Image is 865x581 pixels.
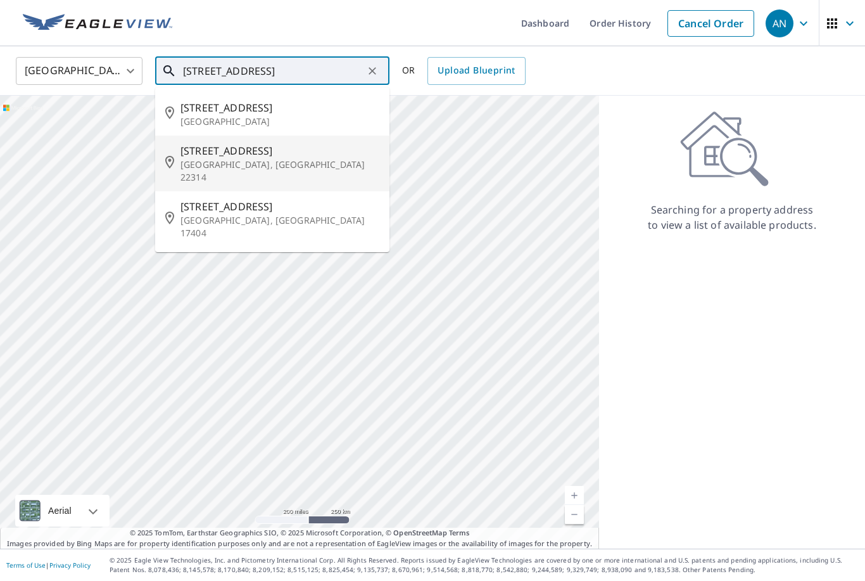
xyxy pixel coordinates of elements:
[6,561,91,569] p: |
[180,143,379,158] span: [STREET_ADDRESS]
[130,528,470,539] span: © 2025 TomTom, Earthstar Geographics SIO, © 2025 Microsoft Corporation, ©
[449,528,470,537] a: Terms
[23,14,172,33] img: EV Logo
[363,62,381,80] button: Clear
[110,556,859,575] p: © 2025 Eagle View Technologies, Inc. and Pictometry International Corp. All Rights Reserved. Repo...
[766,10,793,37] div: AN
[438,63,515,79] span: Upload Blueprint
[647,202,817,233] p: Searching for a property address to view a list of available products.
[16,53,142,89] div: [GEOGRAPHIC_DATA]
[44,495,75,527] div: Aerial
[402,57,526,85] div: OR
[6,561,46,570] a: Terms of Use
[427,57,525,85] a: Upload Blueprint
[180,214,379,239] p: [GEOGRAPHIC_DATA], [GEOGRAPHIC_DATA] 17404
[49,561,91,570] a: Privacy Policy
[15,495,110,527] div: Aerial
[180,158,379,184] p: [GEOGRAPHIC_DATA], [GEOGRAPHIC_DATA] 22314
[393,528,446,537] a: OpenStreetMap
[565,505,584,524] a: Current Level 5, Zoom Out
[180,100,379,115] span: [STREET_ADDRESS]
[183,53,363,89] input: Search by address or latitude-longitude
[667,10,754,37] a: Cancel Order
[180,115,379,128] p: [GEOGRAPHIC_DATA]
[180,199,379,214] span: [STREET_ADDRESS]
[565,486,584,505] a: Current Level 5, Zoom In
